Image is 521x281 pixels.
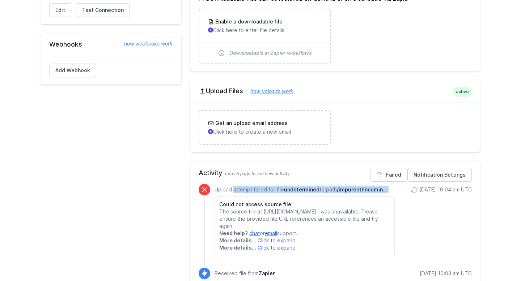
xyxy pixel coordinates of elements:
[49,64,96,77] a: Add Webhook
[214,18,283,25] h3: Enable a downloadable file
[82,7,124,14] span: Test Connection
[219,208,390,230] p: The source file at [URL][DOMAIN_NAME].. was unavailable. Please ensure the provided file URL refe...
[225,171,290,176] span: refresh page to see new activity
[453,87,472,97] span: active
[208,128,321,135] p: Click here to create a new email
[76,3,130,17] a: Test Connection
[214,120,288,127] h3: Get an upload email address
[485,245,512,272] iframe: Drift Widget Chat Controller
[249,230,260,236] a: chat
[420,270,472,277] div: [DATE] 10:03 am UTC
[49,3,71,17] a: Edit
[370,168,407,182] a: Failed
[199,9,330,63] a: Enable a downloadable file Click here to enter file details Downloadable in Zapier workflows
[337,186,387,193] span: /impurent/Incoming/Unpaid Day 7
[219,230,248,236] strong: Need help?
[49,40,173,49] h2: Webhooks
[215,270,275,277] p: Received file from
[199,168,472,178] h2: Activity
[243,88,293,94] a: how uploads work
[258,237,296,243] a: Click to expand
[219,237,256,243] strong: More details...
[208,27,321,34] p: Click here to enter file details
[419,186,472,193] div: [DATE] 10:04 am UTC
[219,201,390,208] h6: Could not access source file
[284,186,319,193] span: undetermined
[265,230,277,236] a: email
[117,40,173,47] a: how webhooks work
[215,186,394,193] p: Upload attempt failed for file to path
[199,111,330,144] a: Get an upload email address Click here to create a new email
[407,168,472,182] a: Notification Settings
[219,245,256,251] strong: More details...
[259,270,275,276] span: Zapier
[199,87,472,95] h2: Upload Files
[229,49,312,57] span: Downloadable in Zapier workflows
[258,245,296,251] a: Click to expand
[219,230,390,237] p: or support.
